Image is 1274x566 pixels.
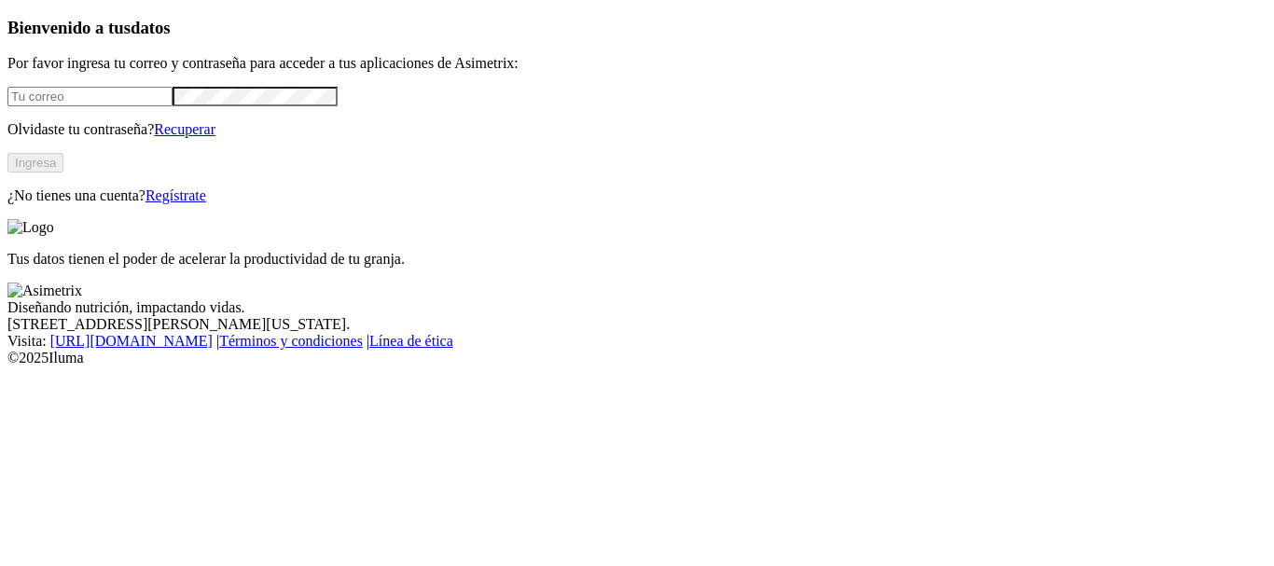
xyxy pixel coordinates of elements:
[7,18,1267,38] h3: Bienvenido a tus
[7,283,82,299] img: Asimetrix
[154,121,215,137] a: Recuperar
[7,316,1267,333] div: [STREET_ADDRESS][PERSON_NAME][US_STATE].
[7,121,1267,138] p: Olvidaste tu contraseña?
[7,187,1267,204] p: ¿No tienes una cuenta?
[7,55,1267,72] p: Por favor ingresa tu correo y contraseña para acceder a tus aplicaciones de Asimetrix:
[7,153,63,173] button: Ingresa
[50,333,213,349] a: [URL][DOMAIN_NAME]
[7,299,1267,316] div: Diseñando nutrición, impactando vidas.
[7,87,173,106] input: Tu correo
[369,333,453,349] a: Línea de ética
[145,187,206,203] a: Regístrate
[7,251,1267,268] p: Tus datos tienen el poder de acelerar la productividad de tu granja.
[7,350,1267,366] div: © 2025 Iluma
[131,18,171,37] span: datos
[7,333,1267,350] div: Visita : | |
[219,333,363,349] a: Términos y condiciones
[7,219,54,236] img: Logo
